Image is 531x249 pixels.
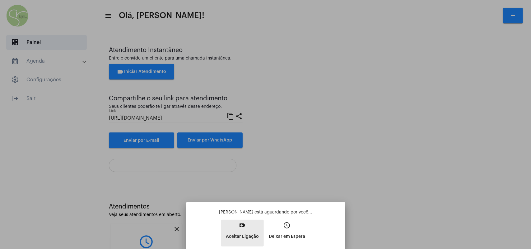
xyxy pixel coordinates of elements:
[239,222,246,229] mat-icon: video_call
[264,220,310,247] button: Deixar em Espera
[283,222,291,229] mat-icon: access_time
[191,209,340,215] p: [PERSON_NAME] está aguardando por você...
[226,231,259,242] p: Aceitar Ligação
[221,220,264,247] button: Aceitar Ligação
[269,231,305,242] p: Deixar em Espera
[229,208,257,215] div: Aceitar ligação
